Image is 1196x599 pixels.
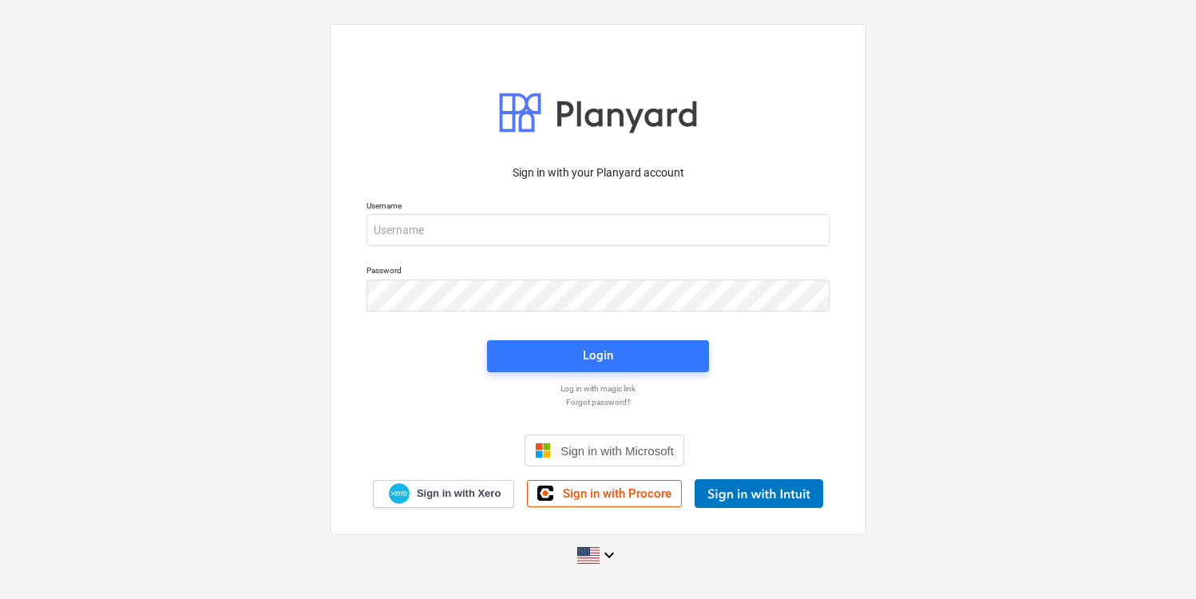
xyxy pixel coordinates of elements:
button: Login [487,340,709,372]
p: Username [366,200,830,214]
span: Sign in with Procore [563,486,671,501]
div: Login [583,345,613,366]
span: Sign in with Xero [417,486,501,501]
img: Microsoft logo [535,442,551,458]
img: Xero logo [389,483,410,505]
a: Forgot password? [358,397,838,407]
input: Username [366,214,830,246]
a: Log in with magic link [358,383,838,394]
a: Sign in with Procore [527,480,682,507]
i: keyboard_arrow_down [600,545,619,565]
p: Password [366,265,830,279]
a: Sign in with Xero [373,480,515,508]
p: Sign in with your Planyard account [366,165,830,181]
span: Sign in with Microsoft [560,444,674,458]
